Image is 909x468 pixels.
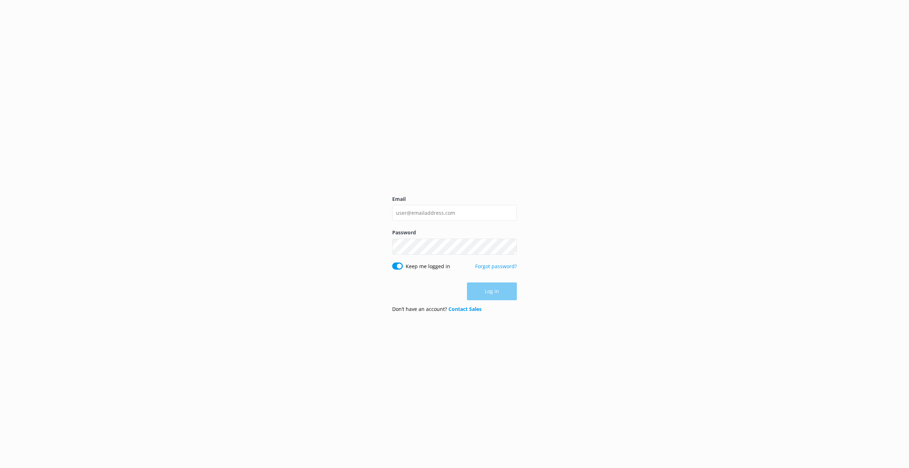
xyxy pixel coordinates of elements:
[503,239,517,254] button: Show password
[392,229,517,236] label: Password
[475,263,517,270] a: Forgot password?
[448,306,482,312] a: Contact Sales
[392,305,482,313] p: Don’t have an account?
[392,195,517,203] label: Email
[392,205,517,221] input: user@emailaddress.com
[406,262,450,270] label: Keep me logged in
